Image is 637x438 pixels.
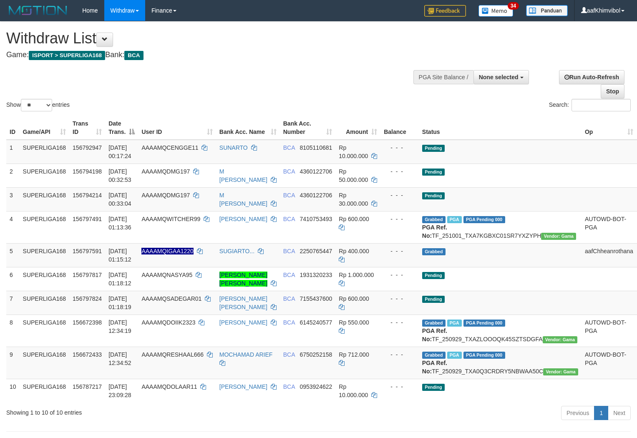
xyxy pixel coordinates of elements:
[422,320,446,327] span: Grabbed
[219,319,267,326] a: [PERSON_NAME]
[6,99,70,111] label: Show entries
[6,267,20,291] td: 6
[141,168,190,175] span: AAAAMQDMG197
[422,296,445,303] span: Pending
[6,243,20,267] td: 5
[582,243,637,267] td: aafChheanrothana
[526,5,568,16] img: panduan.png
[219,248,254,254] a: SUGIARTO...
[339,144,368,159] span: Rp 10.000.000
[339,168,368,183] span: Rp 50.000.000
[219,168,267,183] a: M [PERSON_NAME]
[20,164,70,187] td: SUPERLIGA168
[73,319,102,326] span: 156672398
[572,99,631,111] input: Search:
[21,99,52,111] select: Showentries
[300,383,332,390] span: Copy 0953924622 to clipboard
[219,192,267,207] a: M [PERSON_NAME]
[339,272,374,278] span: Rp 1.000.000
[219,272,267,287] a: [PERSON_NAME] [PERSON_NAME]
[384,350,415,359] div: - - -
[582,347,637,379] td: AUTOWD-BOT-PGA
[559,70,624,84] a: Run Auto-Refresh
[300,272,332,278] span: Copy 1931320233 to clipboard
[283,216,295,222] span: BCA
[447,216,462,223] span: Marked by aafnonsreyleab
[384,143,415,152] div: - - -
[141,383,197,390] span: AAAAMQDOLAAR11
[384,215,415,223] div: - - -
[384,167,415,176] div: - - -
[384,318,415,327] div: - - -
[20,187,70,211] td: SUPERLIGA168
[20,140,70,164] td: SUPERLIGA168
[73,168,102,175] span: 156794198
[141,351,204,358] span: AAAAMQRESHAAL666
[73,351,102,358] span: 156672433
[447,352,462,359] span: Marked by aafsoycanthlai
[105,116,138,140] th: Date Trans.: activate to sort column descending
[422,352,446,359] span: Grabbed
[20,315,70,347] td: SUPERLIGA168
[582,211,637,243] td: AUTOWD-BOT-PGA
[108,295,131,310] span: [DATE] 01:18:19
[300,192,332,199] span: Copy 4360122706 to clipboard
[422,192,445,199] span: Pending
[6,347,20,379] td: 9
[6,187,20,211] td: 3
[300,295,332,302] span: Copy 7155437600 to clipboard
[419,211,582,243] td: TF_251001_TXA7KGBXC01SR7YXZYPH
[384,271,415,279] div: - - -
[6,291,20,315] td: 7
[300,168,332,175] span: Copy 4360122706 to clipboard
[6,140,20,164] td: 1
[335,116,380,140] th: Amount: activate to sort column ascending
[20,211,70,243] td: SUPERLIGA168
[419,347,582,379] td: TF_250929_TXA0Q3CRDRY5NBWAA50C
[6,30,416,47] h1: Withdraw List
[124,51,143,60] span: BCA
[20,347,70,379] td: SUPERLIGA168
[141,295,201,302] span: AAAAMQSADEGAR01
[141,144,198,151] span: AAAAMQCENGGE11
[141,272,192,278] span: AAAAMQNASYA95
[339,295,369,302] span: Rp 600.000
[339,192,368,207] span: Rp 30.000.000
[422,327,447,342] b: PGA Ref. No:
[108,168,131,183] span: [DATE] 00:32:53
[479,74,519,81] span: None selected
[73,248,102,254] span: 156797591
[339,216,369,222] span: Rp 600.000
[422,169,445,176] span: Pending
[463,216,505,223] span: PGA Pending
[582,315,637,347] td: AUTOWD-BOT-PGA
[20,243,70,267] td: SUPERLIGA168
[283,192,295,199] span: BCA
[300,144,332,151] span: Copy 8105110681 to clipboard
[219,216,267,222] a: [PERSON_NAME]
[300,351,332,358] span: Copy 6750252158 to clipboard
[422,272,445,279] span: Pending
[422,224,447,239] b: PGA Ref. No:
[108,144,131,159] span: [DATE] 00:17:24
[219,351,273,358] a: MOCHAMAD ARIEF
[419,315,582,347] td: TF_250929_TXAZLOOOQK45SZTSDGFA
[6,211,20,243] td: 4
[108,216,131,231] span: [DATE] 01:13:36
[20,116,70,140] th: Game/API: activate to sort column ascending
[424,5,466,17] img: Feedback.jpg
[20,291,70,315] td: SUPERLIGA168
[73,192,102,199] span: 156794214
[422,145,445,152] span: Pending
[543,336,578,343] span: Vendor URL: https://trx31.1velocity.biz
[283,168,295,175] span: BCA
[339,248,369,254] span: Rp 400.000
[283,295,295,302] span: BCA
[141,248,194,254] span: Nama rekening ada tanda titik/strip, harap diedit
[6,164,20,187] td: 2
[384,383,415,391] div: - - -
[20,267,70,291] td: SUPERLIGA168
[478,5,514,17] img: Button%20Memo.svg
[138,116,216,140] th: User ID: activate to sort column ascending
[108,351,131,366] span: [DATE] 12:34:52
